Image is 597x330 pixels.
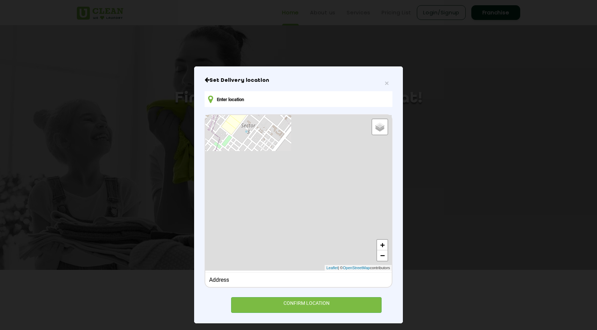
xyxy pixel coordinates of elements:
[325,265,392,271] div: | © contributors
[205,77,392,84] h6: Close
[385,79,389,87] button: Close
[377,250,388,261] a: Zoom out
[326,265,338,271] a: Leaflet
[372,119,388,135] a: Layers
[343,265,370,271] a: OpenStreetMap
[231,297,382,313] div: CONFIRM LOCATION
[209,277,388,283] div: Address
[385,79,389,87] span: ×
[205,91,392,107] input: Enter location
[377,240,388,250] a: Zoom in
